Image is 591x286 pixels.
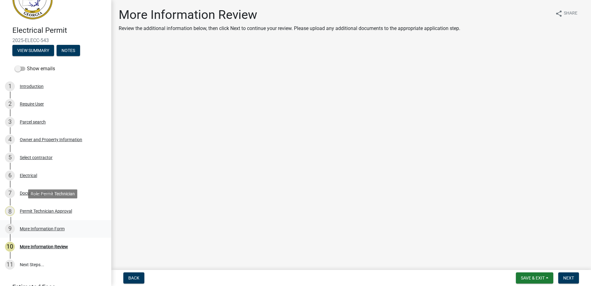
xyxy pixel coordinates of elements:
div: Parcel search [20,120,46,124]
wm-modal-confirm: Notes [57,48,80,53]
div: Select contractor [20,155,53,160]
div: 11 [5,260,15,270]
p: Review the additional information below, then click Next to continue your review. Please upload a... [119,25,460,32]
span: Next [563,275,574,280]
div: 6 [5,171,15,180]
div: 2 [5,99,15,109]
span: Back [128,275,139,280]
span: 2025-ELECC-543 [12,37,99,43]
span: Save & Exit [521,275,545,280]
span: Share [564,10,577,17]
label: Show emails [15,65,55,72]
h4: Electrical Permit [12,26,106,35]
div: Require User [20,102,44,106]
div: More Information Form [20,227,65,231]
div: 7 [5,188,15,198]
div: Document Upload [20,191,54,195]
div: 10 [5,242,15,252]
div: 5 [5,153,15,162]
button: Back [123,272,144,284]
div: Owner and Property Information [20,137,82,142]
h1: More Information Review [119,7,460,22]
div: 3 [5,117,15,127]
button: Save & Exit [516,272,553,284]
wm-modal-confirm: Summary [12,48,54,53]
div: Role: Permit Technician [28,189,77,198]
button: View Summary [12,45,54,56]
button: shareShare [550,7,582,19]
div: 4 [5,135,15,145]
div: Introduction [20,84,44,89]
div: 9 [5,224,15,234]
i: share [555,10,563,17]
div: Electrical [20,173,37,178]
div: 1 [5,81,15,91]
div: 8 [5,206,15,216]
div: More Information Review [20,245,68,249]
button: Notes [57,45,80,56]
div: Permit Technician Approval [20,209,72,213]
button: Next [558,272,579,284]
